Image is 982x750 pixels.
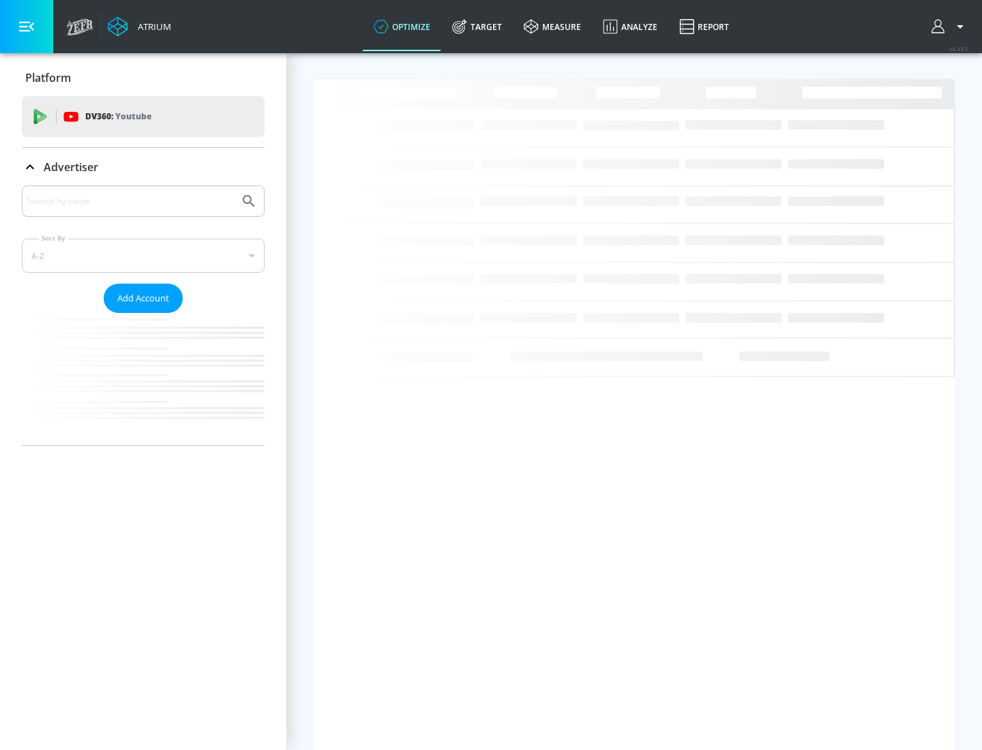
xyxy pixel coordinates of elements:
p: Advertiser [44,160,98,175]
input: Search by name [27,192,234,210]
div: DV360: Youtube [22,96,265,137]
a: optimize [363,2,441,51]
p: DV360: [85,109,151,124]
div: Atrium [132,20,171,33]
a: Analyze [592,2,668,51]
label: Sort By [39,234,68,243]
div: Advertiser [22,185,265,445]
nav: list of Advertiser [22,313,265,445]
a: measure [513,2,592,51]
p: Platform [25,70,71,85]
p: Youtube [115,109,151,123]
a: Atrium [108,16,171,37]
div: Platform [22,59,265,97]
span: Add Account [117,290,169,306]
a: Target [441,2,513,51]
div: A-Z [22,239,265,273]
span: v 4.33.5 [949,45,968,52]
a: Report [668,2,740,51]
div: Advertiser [22,148,265,186]
button: Add Account [104,284,183,313]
